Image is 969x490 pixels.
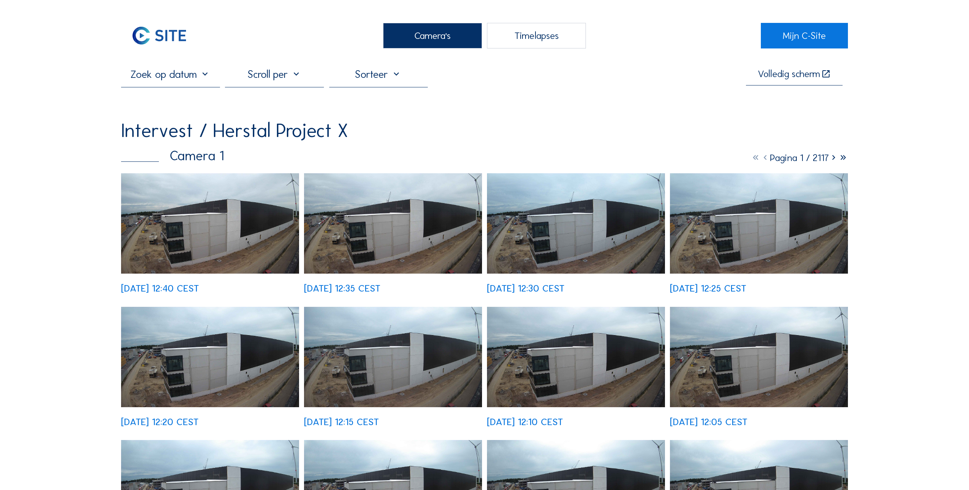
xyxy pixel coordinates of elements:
img: image_53389913 [121,173,299,274]
img: image_53389057 [487,307,665,407]
div: [DATE] 12:10 CEST [487,417,563,427]
input: Zoek op datum 󰅀 [121,68,220,81]
img: image_53389438 [670,173,848,274]
img: image_53389582 [487,173,665,274]
div: [DATE] 12:05 CEST [670,417,747,427]
div: Camera 1 [121,149,224,163]
div: Camera's [383,23,482,48]
div: Timelapses [487,23,586,48]
div: [DATE] 12:35 CEST [304,284,380,293]
img: C-SITE Logo [121,23,197,48]
a: C-SITE Logo [121,23,208,48]
img: image_53389208 [304,307,482,407]
div: [DATE] 12:30 CEST [487,284,565,293]
img: image_53389746 [304,173,482,274]
div: [DATE] 12:25 CEST [670,284,746,293]
span: Pagina 1 / 2117 [770,152,829,164]
img: image_53388912 [670,307,848,407]
div: [DATE] 12:40 CEST [121,284,199,293]
img: image_53389292 [121,307,299,407]
div: Volledig scherm [758,69,820,79]
a: Mijn C-Site [761,23,848,48]
div: [DATE] 12:20 CEST [121,417,199,427]
div: Intervest / Herstal Project X [121,121,348,140]
div: [DATE] 12:15 CEST [304,417,379,427]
